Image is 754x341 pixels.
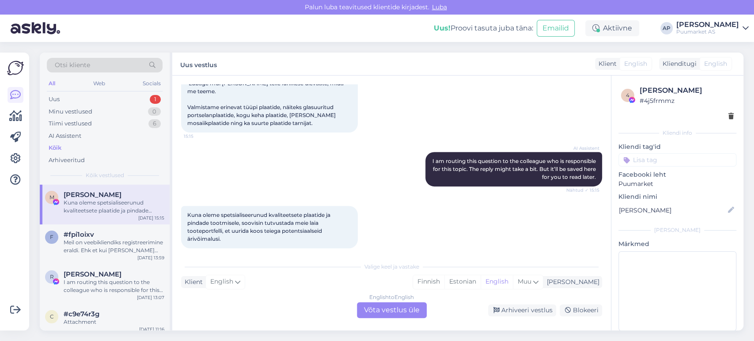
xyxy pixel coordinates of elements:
span: Miral Domingotiles [64,191,121,199]
span: Kuna oleme spetsialiseerunud kvaliteetsete plaatide ja pindade tootmisele, soovisin tutvustada me... [187,212,332,242]
div: Uus [49,95,60,104]
div: AP [660,22,673,34]
span: Rene Karolin [64,270,121,278]
div: Web [91,78,107,89]
div: [PERSON_NAME] [676,21,739,28]
div: [PERSON_NAME] [543,277,599,287]
span: Nähtud ✓ 15:15 [566,187,599,193]
label: Uus vestlus [180,58,217,70]
div: Socials [141,78,163,89]
span: 15:15 [184,249,217,255]
p: Facebooki leht [618,170,736,179]
span: #c9e74r3g [64,310,99,318]
p: Märkmed [618,239,736,249]
span: English [624,59,647,68]
div: Kliendi info [618,129,736,137]
div: [PERSON_NAME] [640,85,734,96]
div: Finnish [413,275,444,288]
div: Võta vestlus üle [357,302,427,318]
img: Askly Logo [7,60,24,76]
div: All [47,78,57,89]
input: Lisa nimi [619,205,726,215]
p: Kliendi nimi [618,192,736,201]
div: 1 [150,95,161,104]
button: Emailid [537,20,575,37]
span: Kõik vestlused [86,171,124,179]
div: Klient [181,277,203,287]
div: English [481,275,513,288]
span: 15:15 [184,133,217,140]
div: [DATE] 15:15 [138,215,164,221]
div: Blokeeri [560,304,602,316]
div: I am routing this question to the colleague who is responsible for this topic. The reply might ta... [64,278,164,294]
p: Kliendi tag'id [618,142,736,152]
a: [PERSON_NAME]Puumarket AS [676,21,749,35]
span: English [704,59,727,68]
span: Luba [429,3,450,11]
div: Aktiivne [585,20,639,36]
span: 4 [626,92,629,99]
div: [DATE] 13:07 [137,294,164,301]
div: Tiimi vestlused [49,119,92,128]
span: M [49,194,54,201]
div: Valige keel ja vastake [181,263,602,271]
div: [PERSON_NAME] [618,226,736,234]
div: English to English [369,293,414,301]
div: Proovi tasuta juba täna: [434,23,533,34]
span: R [50,273,54,280]
div: Klienditugi [659,59,697,68]
div: Kõik [49,144,61,152]
div: AI Assistent [49,132,81,140]
span: f [50,234,53,240]
p: Puumarket [618,179,736,189]
div: Meil on veebikliendiks registreerimine eraldi. Ehk et kui [PERSON_NAME] end kliendiks registreeri... [64,239,164,254]
div: Arhiveeri vestlus [488,304,556,316]
div: Estonian [444,275,481,288]
div: 0 [148,107,161,116]
div: # 4j5frmmz [640,96,734,106]
div: Attachment [64,318,164,326]
span: #fpi1oixv [64,231,94,239]
span: AI Assistent [566,145,599,152]
div: [DATE] 13:59 [137,254,164,261]
b: Uus! [434,24,451,32]
div: 6 [148,119,161,128]
div: Klient [595,59,617,68]
span: c [50,313,54,320]
div: Minu vestlused [49,107,92,116]
div: Arhiveeritud [49,156,85,165]
div: Kuna oleme spetsialiseerunud kvaliteetsete plaatide ja pindade tootmisele, soovisin tutvustada me... [64,199,164,215]
span: Otsi kliente [55,61,90,70]
span: English [210,277,233,287]
span: I am routing this question to the colleague who is responsible for this topic. The reply might ta... [432,158,597,180]
span: Muu [518,277,531,285]
input: Lisa tag [618,153,736,167]
div: Puumarket AS [676,28,739,35]
div: [DATE] 11:16 [139,326,164,333]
